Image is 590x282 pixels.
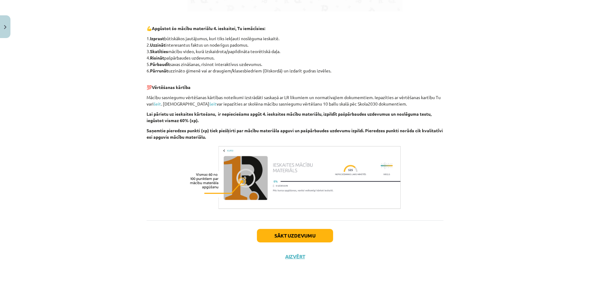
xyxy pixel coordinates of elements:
[147,128,443,140] b: Saņemtie pieredzes punkti (xp) tiek piešķirti par mācību materiāla apguvi un pašpārbaudes uzdevum...
[154,101,161,106] a: šeit
[209,101,217,106] a: šeit
[150,42,165,48] b: Uzzināt
[147,35,443,74] p: 1. būtiskākos jautājumus, kuri tiks iekļauti noslēguma ieskaitē. 2. interesantus faktus un noderī...
[4,25,6,29] img: icon-close-lesson-0947bae3869378f0d4975bcd49f059093ad1ed9edebbc8119c70593378902aed.svg
[150,68,168,73] b: Pārrunāt
[283,253,307,260] button: Aizvērt
[147,25,443,32] p: 💪
[257,229,333,242] button: Sākt uzdevumu
[150,48,168,54] b: Skatīties
[152,25,265,31] b: Apgūstot šo mācību materiālu 4. ieskaitei, Tu iemācīsies:
[150,55,164,60] b: Risināt
[147,78,443,91] p: 💯
[147,111,431,123] b: Lai pārietu uz ieskaites kārtošanu, ir nepieciešams apgūt 4. ieskaites mācību materiālu, izpildīt...
[150,36,164,41] b: Izprast
[150,61,170,67] b: Pārbaudīt
[147,94,443,107] p: Mācību sasniegumu vērtēšanas kārtības noteikumi izstrādāti saskaņā ar LR likumiem un normatīvajie...
[152,84,191,90] b: Vērtēšanas kārtība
